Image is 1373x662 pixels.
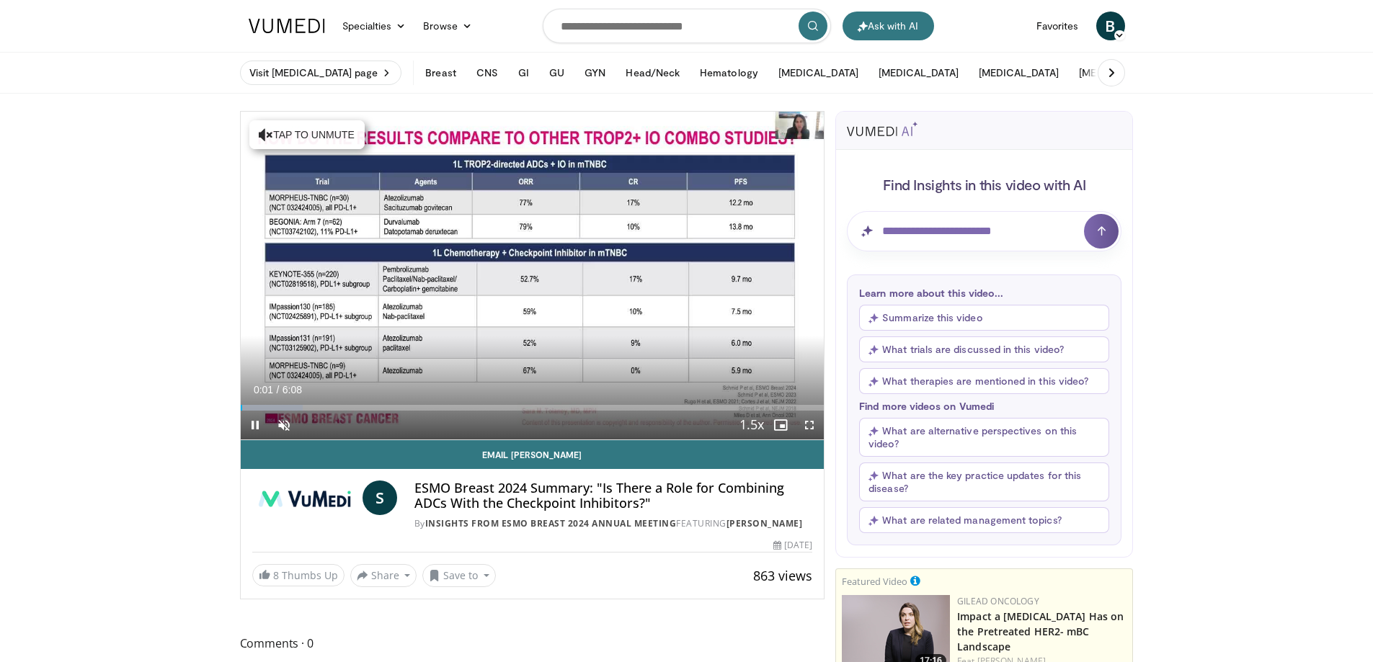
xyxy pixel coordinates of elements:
[1070,58,1168,87] button: [MEDICAL_DATA]
[727,517,803,529] a: [PERSON_NAME]
[249,19,325,33] img: VuMedi Logo
[414,517,812,530] div: By FEATURING
[859,305,1109,331] button: Summarize this video
[417,58,464,87] button: Breast
[283,384,302,395] span: 6:08
[350,564,417,587] button: Share
[543,9,831,43] input: Search topics, interventions
[847,175,1121,194] h4: Find Insights in this video with AI
[870,58,967,87] button: [MEDICAL_DATA]
[241,440,825,469] a: Email [PERSON_NAME]
[510,58,538,87] button: GI
[970,58,1067,87] button: [MEDICAL_DATA]
[847,211,1121,251] input: Question for AI
[576,58,614,87] button: GYN
[847,122,917,136] img: vumedi-ai-logo.svg
[541,58,573,87] button: GU
[277,384,280,395] span: /
[691,58,767,87] button: Hematology
[770,58,867,87] button: [MEDICAL_DATA]
[425,517,677,529] a: Insights from ESMO Breast 2024 Annual Meeting
[859,287,1109,299] p: Learn more about this video...
[254,384,273,395] span: 0:01
[773,539,812,552] div: [DATE]
[737,411,766,439] button: Playback Rate
[1096,12,1125,40] a: B
[859,336,1109,362] button: What trials are discussed in this video?
[414,12,481,40] a: Browse
[859,368,1109,394] button: What therapies are mentioned in this video?
[859,400,1109,412] p: Find more videos on Vumedi
[859,418,1109,457] button: What are alternative perspectives on this video?
[957,609,1124,653] a: Impact a [MEDICAL_DATA] Has on the Pretreated HER2- mBC Landscape
[843,12,934,40] button: Ask with AI
[241,112,825,440] video-js: Video Player
[859,507,1109,533] button: What are related management topics?
[766,411,795,439] button: Enable picture-in-picture mode
[468,58,507,87] button: CNS
[270,411,298,439] button: Unmute
[842,575,907,588] small: Featured Video
[422,564,496,587] button: Save to
[414,480,812,511] h4: ESMO Breast 2024 Summary: "Is There a Role for Combining ADCs With the Checkpoint Inhibitors?"
[753,567,812,584] span: 863 views
[252,564,345,586] a: 8 Thumbs Up
[795,411,824,439] button: Fullscreen
[859,462,1109,501] button: What are the key practice updates for this disease?
[334,12,415,40] a: Specialties
[241,411,270,439] button: Pause
[252,480,357,515] img: Insights from ESMO Breast 2024 Annual Meeting
[1028,12,1088,40] a: Favorites
[363,480,397,515] a: S
[273,568,279,582] span: 8
[617,58,688,87] button: Head/Neck
[240,61,402,85] a: Visit [MEDICAL_DATA] page
[240,634,825,653] span: Comments 0
[249,120,365,149] button: Tap to unmute
[957,595,1039,607] a: Gilead Oncology
[241,405,825,411] div: Progress Bar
